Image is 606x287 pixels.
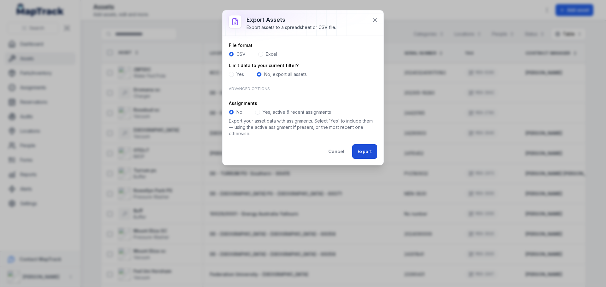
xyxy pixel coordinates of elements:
[263,109,331,115] label: Yes, active & recent assignments
[229,42,252,49] label: File format
[323,144,350,159] button: Cancel
[229,100,257,106] label: Assignments
[236,71,244,77] label: Yes
[264,71,307,77] label: No, export all assets
[229,118,377,137] p: Export your asset data with assignments. Select 'Yes' to include them — using the active assignme...
[229,83,377,95] div: Advanced Options
[247,15,336,24] h3: Export assets
[236,51,246,57] label: CSV
[236,109,242,115] label: No
[266,51,277,57] label: Excel
[229,62,299,69] label: Limit data to your current filter?
[352,144,377,159] button: Export
[247,24,336,31] div: Export assets to a spreadsheet or CSV file.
